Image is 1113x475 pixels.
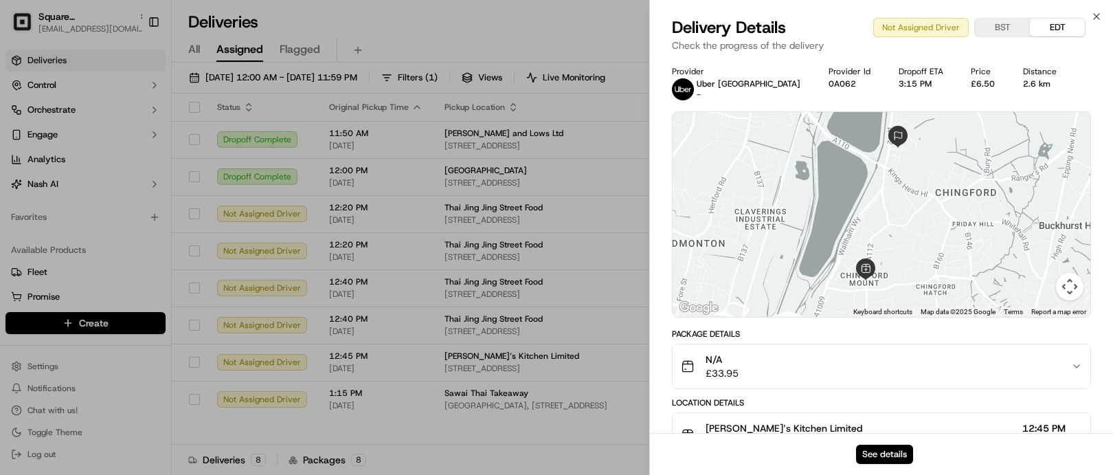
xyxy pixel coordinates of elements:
a: 📗Knowledge Base [8,194,111,219]
div: 2.6 km [1023,78,1063,89]
p: Welcome 👋 [14,55,250,77]
button: EDT [1030,19,1085,36]
span: - [697,89,701,100]
img: uber-new-logo.jpeg [672,78,694,100]
div: 📗 [14,201,25,212]
span: 12:45 PM [1022,421,1066,435]
button: Keyboard shortcuts [853,307,912,317]
input: Got a question? Start typing here... [36,89,247,103]
div: Dropoff ETA [899,66,949,77]
button: Map camera controls [1056,273,1083,300]
span: Knowledge Base [27,199,105,213]
div: Price [971,66,1001,77]
button: Start new chat [234,135,250,152]
span: Pylon [137,233,166,243]
button: 0A062 [829,78,856,89]
button: N/A£33.95 [673,344,1090,388]
span: API Documentation [130,199,221,213]
span: Delivery Details [672,16,786,38]
p: Uber [GEOGRAPHIC_DATA] [697,78,800,89]
div: Start new chat [47,131,225,145]
button: [PERSON_NAME]’s Kitchen Limited12:45 PM [673,413,1090,457]
div: 3:15 PM [899,78,949,89]
a: 💻API Documentation [111,194,226,219]
button: See details [856,445,913,464]
div: £6.50 [971,78,1001,89]
span: Map data ©2025 Google [921,308,996,316]
a: Open this area in Google Maps (opens a new window) [676,299,721,317]
a: Report a map error [1031,308,1086,316]
img: 1736555255976-a54dd68f-1ca7-489b-9aae-adbdc363a1c4 [14,131,38,156]
p: Check the progress of the delivery [672,38,1091,52]
div: Provider Id [829,66,877,77]
span: £33.95 [706,366,739,380]
a: Powered byPylon [97,232,166,243]
div: 💻 [116,201,127,212]
div: Distance [1023,66,1063,77]
a: Terms (opens in new tab) [1004,308,1023,316]
img: Nash [14,14,41,41]
div: Provider [672,66,807,77]
span: N/A [706,353,739,366]
span: [PERSON_NAME]’s Kitchen Limited [706,421,862,435]
img: Google [676,299,721,317]
div: Location Details [672,397,1091,408]
button: BST [975,19,1030,36]
div: Package Details [672,329,1091,340]
div: We're available if you need us! [47,145,174,156]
